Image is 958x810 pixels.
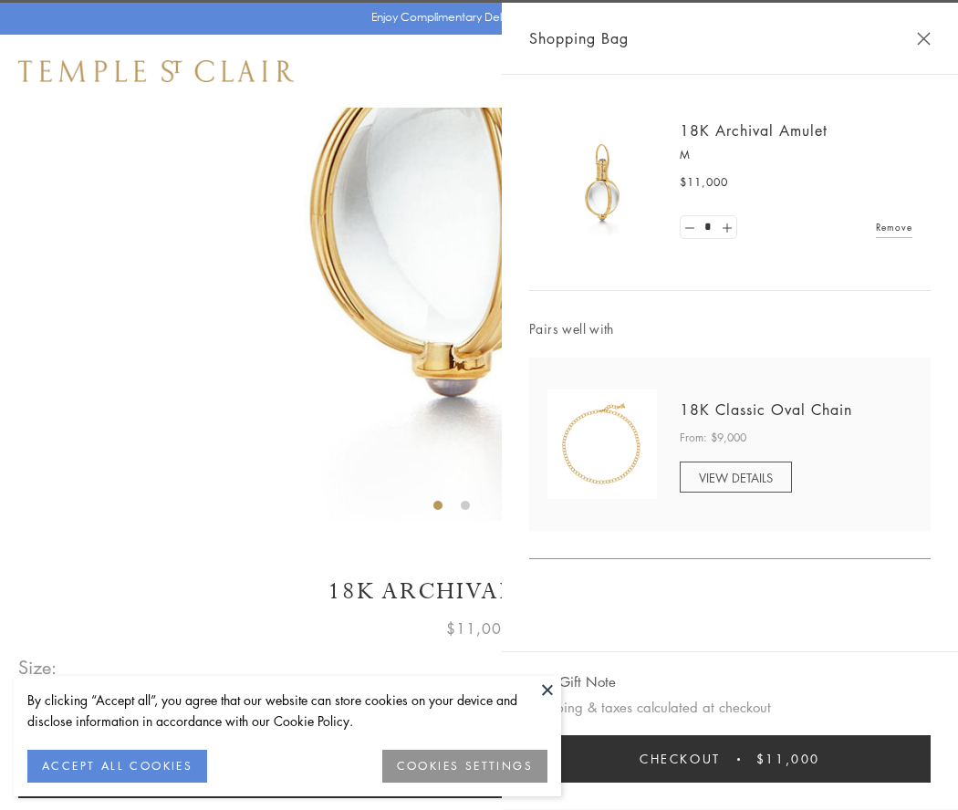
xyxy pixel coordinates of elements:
[547,389,657,499] img: N88865-OV18
[699,469,773,486] span: VIEW DETAILS
[446,617,512,640] span: $11,000
[18,652,58,682] span: Size:
[680,429,746,447] span: From: $9,000
[547,128,657,237] img: 18K Archival Amulet
[382,750,547,783] button: COOKIES SETTINGS
[680,146,912,164] p: M
[27,750,207,783] button: ACCEPT ALL COOKIES
[717,216,735,239] a: Set quantity to 2
[680,173,728,192] span: $11,000
[876,217,912,237] a: Remove
[529,318,931,339] span: Pairs well with
[680,462,792,493] a: VIEW DETAILS
[371,8,578,26] p: Enjoy Complimentary Delivery & Returns
[756,749,820,769] span: $11,000
[18,60,294,82] img: Temple St. Clair
[529,670,616,693] button: Add Gift Note
[529,26,629,50] span: Shopping Bag
[917,32,931,46] button: Close Shopping Bag
[18,576,940,607] h1: 18K Archival Amulet
[681,216,699,239] a: Set quantity to 0
[680,400,852,420] a: 18K Classic Oval Chain
[27,690,547,732] div: By clicking “Accept all”, you agree that our website can store cookies on your device and disclos...
[680,120,828,140] a: 18K Archival Amulet
[529,735,931,783] button: Checkout $11,000
[640,749,721,769] span: Checkout
[529,696,931,719] p: Shipping & taxes calculated at checkout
